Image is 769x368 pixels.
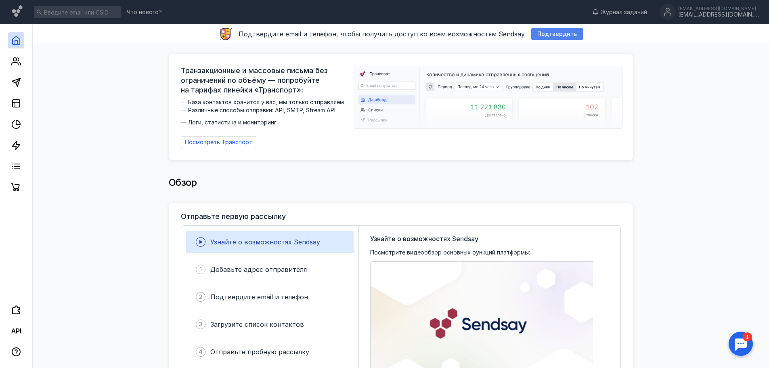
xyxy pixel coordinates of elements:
[199,348,203,356] span: 4
[588,8,651,16] a: Журнал заданий
[210,348,309,356] span: Отправьте пробную рассылку
[354,66,622,128] img: dashboard-transport-banner
[181,136,256,148] a: Посмотреть Транспорт
[181,66,349,95] span: Транзакционные и массовые письма без ограничений по объёму — попробуйте на тарифах линейки «Транс...
[531,28,583,40] button: Подтвердить
[18,5,27,14] div: 1
[678,11,759,18] div: [EMAIL_ADDRESS][DOMAIN_NAME]
[370,248,530,257] span: Посмотрите видеообзор основных функций платформы:
[210,238,320,246] span: Узнайте о возможностях Sendsay
[181,212,286,221] h3: Отправьте первую рассылку
[127,9,162,15] span: Что нового?
[199,265,202,273] span: 1
[370,234,478,244] span: Узнайте о возможностях Sendsay
[210,293,308,301] span: Подтвердите email и телефон
[537,31,577,38] span: Подтвердить
[210,320,304,328] span: Загрузите список контактов
[185,139,252,146] span: Посмотреть Транспорт
[123,9,166,15] a: Что нового?
[239,30,525,38] span: Подтвердите email и телефон, чтобы получить доступ ко всем возможностям Sendsay
[199,320,203,328] span: 3
[199,293,203,301] span: 2
[181,98,349,126] span: — База контактов хранится у вас, мы только отправляем — Различные способы отправки: API, SMTP, St...
[210,265,307,273] span: Добавьте адрес отправителя
[601,8,647,16] span: Журнал заданий
[34,6,121,18] input: Введите email или CSID
[678,6,759,11] div: [EMAIL_ADDRESS][DOMAIN_NAME]
[169,177,197,188] span: Обзор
